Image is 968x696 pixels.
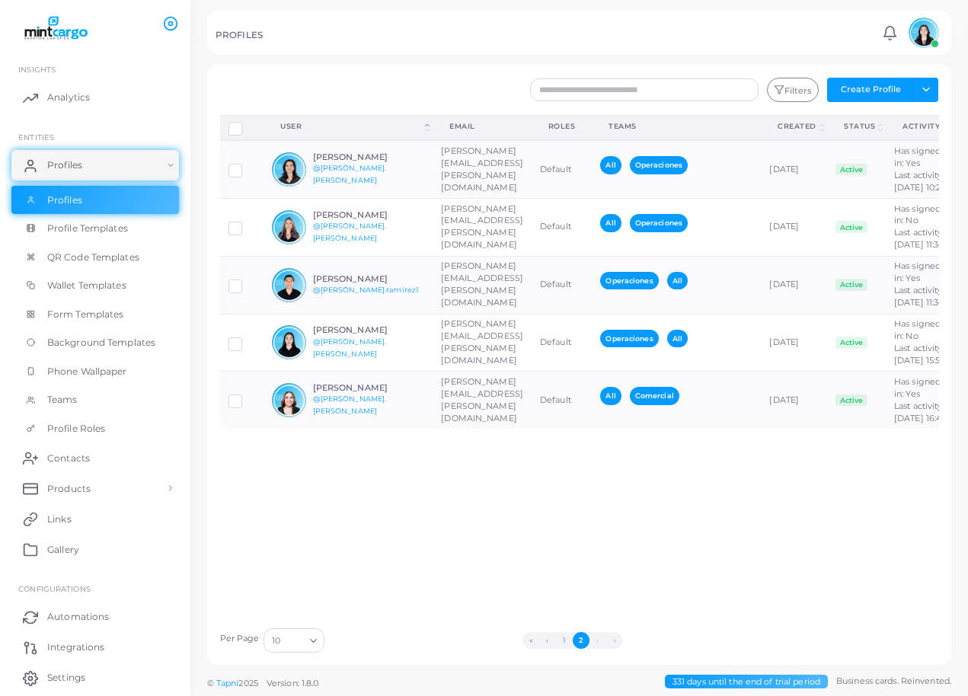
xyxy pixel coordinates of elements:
[761,372,827,429] td: [DATE]
[532,314,593,372] td: Default
[600,272,658,289] span: Operaciones
[47,671,85,685] span: Settings
[272,325,306,359] img: avatar
[600,214,621,231] span: All
[18,584,91,593] span: Configurations
[11,473,179,503] a: Products
[433,256,532,314] td: [PERSON_NAME][EMAIL_ADDRESS][PERSON_NAME][DOMAIN_NAME]
[47,393,78,407] span: Teams
[313,325,425,335] h6: [PERSON_NAME]
[665,675,828,689] span: 331 days until the end of trial period
[282,632,304,649] input: Search for option
[894,203,941,226] span: Has signed in: No
[207,677,318,690] span: ©
[47,91,90,104] span: Analytics
[11,243,179,272] a: QR Code Templates
[47,365,127,378] span: Phone Wallpaper
[280,121,422,132] div: User
[11,534,179,564] a: Gallery
[272,383,306,417] img: avatar
[272,152,306,187] img: avatar
[47,452,90,465] span: Contacts
[532,199,593,257] td: Default
[11,186,179,215] a: Profiles
[47,543,79,557] span: Gallery
[630,156,688,174] span: Operaciones
[600,387,621,404] span: All
[630,214,688,231] span: Operaciones
[667,330,688,347] span: All
[573,632,589,649] button: Go to page 2
[600,156,621,174] span: All
[433,314,532,372] td: [PERSON_NAME][EMAIL_ADDRESS][PERSON_NAME][DOMAIN_NAME]
[18,132,54,142] span: ENTITIES
[220,633,260,645] label: Per Page
[11,662,179,693] a: Settings
[532,140,593,198] td: Default
[11,271,179,300] a: Wallet Templates
[894,343,945,366] span: Last activity: [DATE] 15:50
[313,383,425,393] h6: [PERSON_NAME]
[433,199,532,257] td: [PERSON_NAME][EMAIL_ADDRESS][PERSON_NAME][DOMAIN_NAME]
[844,121,875,132] div: Status
[600,330,658,347] span: Operaciones
[313,222,387,242] a: @[PERSON_NAME].[PERSON_NAME]
[47,336,155,350] span: Background Templates
[827,78,914,102] button: Create Profile
[835,337,867,349] span: Active
[238,677,257,690] span: 2025
[761,199,827,257] td: [DATE]
[272,633,280,649] span: 10
[14,14,98,43] img: logo
[630,387,679,404] span: Comercial
[835,164,867,176] span: Active
[264,628,324,653] div: Search for option
[216,678,239,688] a: Tapni
[47,482,91,496] span: Products
[894,145,941,168] span: Has signed in: Yes
[267,678,319,688] span: Version: 1.8.0
[313,286,419,294] a: @[PERSON_NAME].ramirez1
[11,214,179,243] a: Profile Templates
[556,632,573,649] button: Go to page 1
[894,285,944,308] span: Last activity: [DATE] 11:36
[47,610,109,624] span: Automations
[11,442,179,473] a: Contacts
[449,121,515,132] div: Email
[532,372,593,429] td: Default
[313,274,425,284] h6: [PERSON_NAME]
[835,279,867,291] span: Active
[313,337,387,358] a: @[PERSON_NAME].[PERSON_NAME]
[11,357,179,386] a: Phone Wallpaper
[894,376,941,399] span: Has signed in: Yes
[11,414,179,443] a: Profile Roles
[272,268,306,302] img: avatar
[894,260,941,283] span: Has signed in: Yes
[548,121,576,132] div: Roles
[11,503,179,534] a: Links
[47,158,82,172] span: Profiles
[778,121,816,132] div: Created
[539,632,556,649] button: Go to previous page
[11,300,179,329] a: Form Templates
[532,256,593,314] td: Default
[761,140,827,198] td: [DATE]
[894,170,946,193] span: Last activity: [DATE] 10:26
[11,328,179,357] a: Background Templates
[328,632,816,649] ul: Pagination
[47,193,82,207] span: Profiles
[47,251,139,264] span: QR Code Templates
[313,210,425,220] h6: [PERSON_NAME]
[894,227,944,250] span: Last activity: [DATE] 11:36
[761,314,827,372] td: [DATE]
[894,401,947,423] span: Last activity: [DATE] 16:46
[835,394,867,407] span: Active
[761,256,827,314] td: [DATE]
[11,385,179,414] a: Teams
[894,318,941,341] span: Has signed in: No
[47,222,128,235] span: Profile Templates
[47,640,104,654] span: Integrations
[47,308,124,321] span: Form Templates
[313,152,425,162] h6: [PERSON_NAME]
